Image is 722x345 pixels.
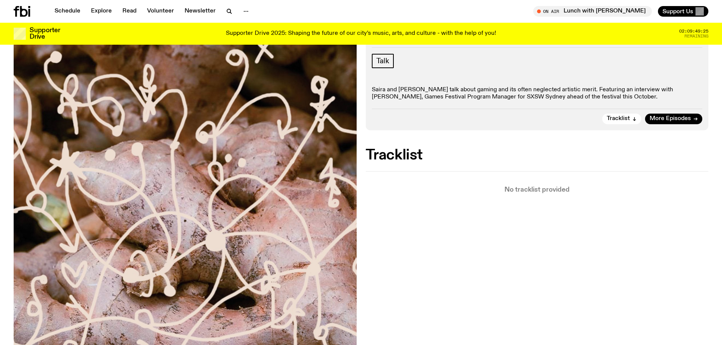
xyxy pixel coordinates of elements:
[366,187,709,193] p: No tracklist provided
[658,6,708,17] button: Support Us
[86,6,116,17] a: Explore
[372,54,394,68] a: Talk
[533,6,652,17] button: On AirLunch with [PERSON_NAME]
[607,116,630,122] span: Tracklist
[372,86,703,101] p: Saira and [PERSON_NAME] talk about gaming and its often neglected artistic merit. Featuring an in...
[226,30,496,37] p: Supporter Drive 2025: Shaping the future of our city’s music, arts, and culture - with the help o...
[679,29,708,33] span: 02:09:49:25
[650,116,691,122] span: More Episodes
[143,6,179,17] a: Volunteer
[602,114,641,124] button: Tracklist
[376,57,389,65] span: Talk
[684,34,708,38] span: Remaining
[662,8,693,15] span: Support Us
[645,114,702,124] a: More Episodes
[118,6,141,17] a: Read
[30,27,60,40] h3: Supporter Drive
[50,6,85,17] a: Schedule
[180,6,220,17] a: Newsletter
[366,148,709,162] h2: Tracklist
